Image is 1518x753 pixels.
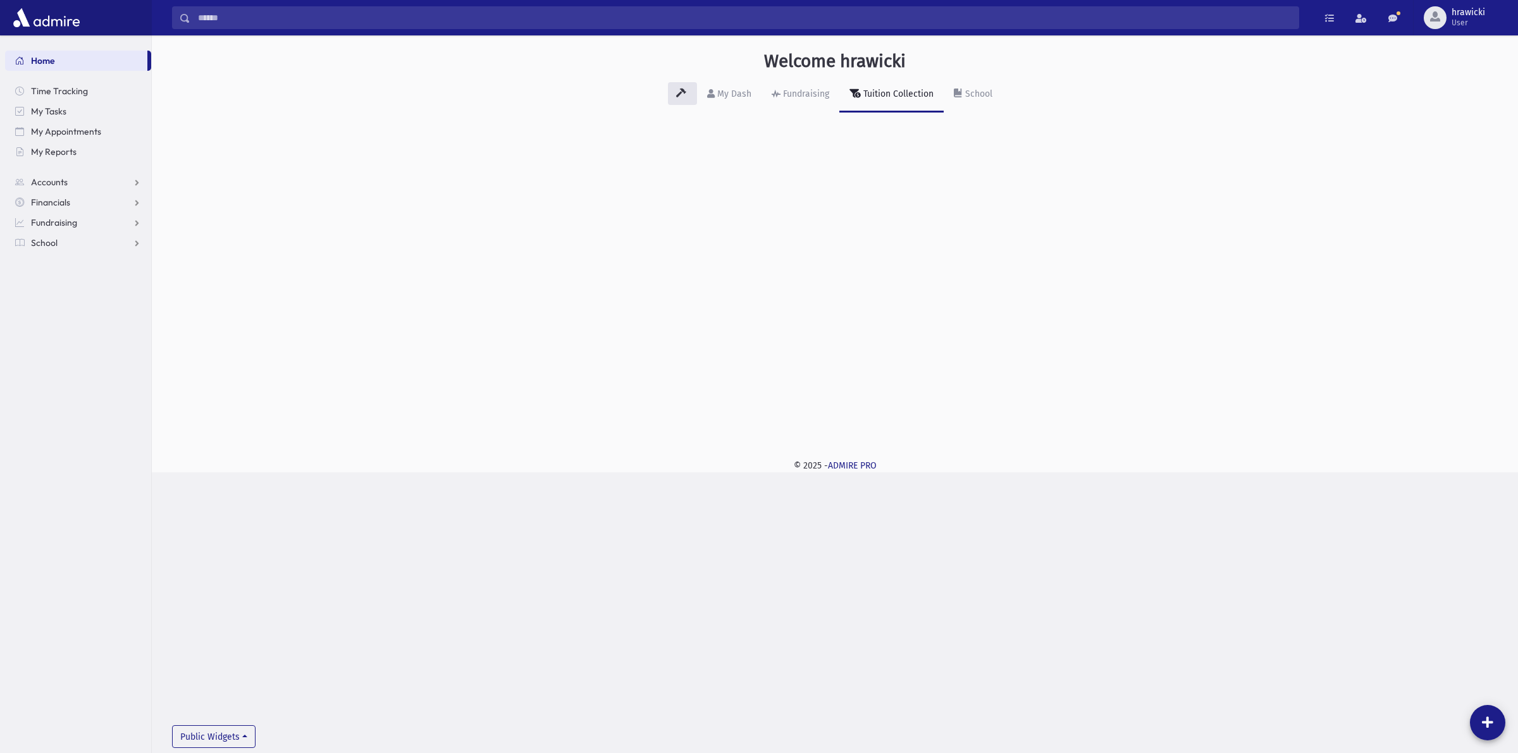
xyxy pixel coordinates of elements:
span: Financials [31,197,70,208]
button: Public Widgets [172,725,256,748]
span: My Appointments [31,126,101,137]
div: © 2025 - [172,459,1498,472]
div: Tuition Collection [861,89,934,99]
img: AdmirePro [10,5,83,30]
span: User [1452,18,1485,28]
a: Fundraising [5,212,151,233]
a: Time Tracking [5,81,151,101]
a: ADMIRE PRO [828,460,877,471]
span: School [31,237,58,248]
a: Tuition Collection [839,77,944,113]
a: School [5,233,151,253]
div: Fundraising [781,89,829,99]
div: School [963,89,992,99]
span: Fundraising [31,217,77,228]
a: Accounts [5,172,151,192]
span: My Tasks [31,106,66,117]
a: School [944,77,1003,113]
input: Search [190,6,1299,29]
a: My Dash [697,77,762,113]
div: My Dash [715,89,751,99]
h3: Welcome hrawicki [764,51,906,72]
a: My Reports [5,142,151,162]
span: My Reports [31,146,77,157]
a: Home [5,51,147,71]
span: Accounts [31,176,68,188]
span: Home [31,55,55,66]
a: My Appointments [5,121,151,142]
a: Financials [5,192,151,212]
a: My Tasks [5,101,151,121]
a: Fundraising [762,77,839,113]
span: Time Tracking [31,85,88,97]
span: hrawicki [1452,8,1485,18]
